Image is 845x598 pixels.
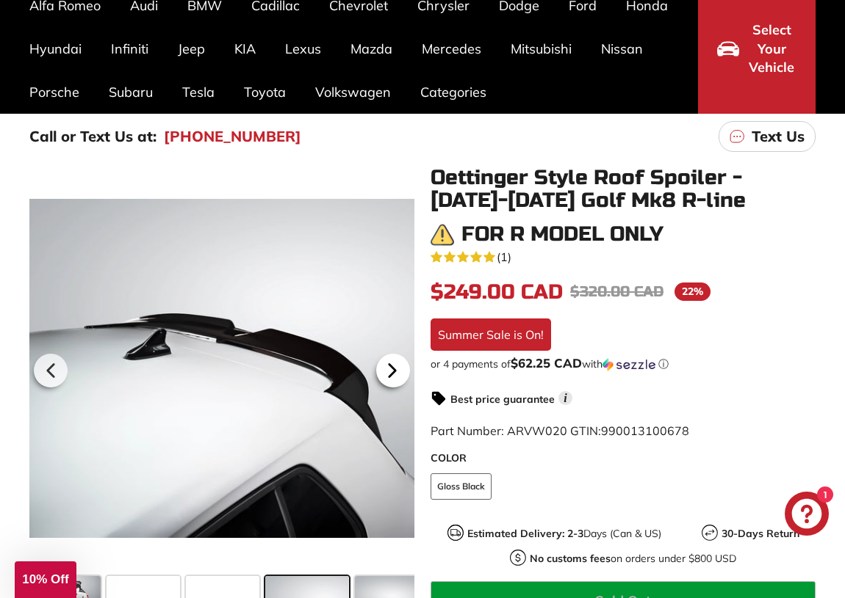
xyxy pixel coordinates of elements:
[22,572,68,586] span: 10% Off
[431,223,454,247] img: warning.png
[431,423,689,438] span: Part Number: ARVW020 GTIN:
[15,70,94,114] a: Porsche
[431,247,816,266] a: 5.0 rating (1 votes)
[15,561,76,598] div: 10% Off
[270,27,336,70] a: Lexus
[431,318,551,351] div: Summer Sale is On!
[497,248,511,266] span: (1)
[96,27,163,70] a: Infiniti
[163,27,220,70] a: Jeep
[229,70,301,114] a: Toyota
[301,70,406,114] a: Volkswagen
[570,282,664,301] span: $320.00 CAD
[94,70,168,114] a: Subaru
[467,527,583,540] strong: Estimated Delivery: 2-3
[780,492,833,539] inbox-online-store-chat: Shopify online store chat
[407,27,496,70] a: Mercedes
[461,223,664,246] h3: For R model only
[15,27,96,70] a: Hyundai
[586,27,658,70] a: Nissan
[406,70,501,114] a: Categories
[747,21,797,77] span: Select Your Vehicle
[601,423,689,438] span: 990013100678
[168,70,229,114] a: Tesla
[752,125,805,147] p: Text Us
[164,125,301,147] a: [PHONE_NUMBER]
[530,552,611,565] strong: No customs fees
[675,282,711,301] span: 22%
[467,526,661,542] p: Days (Can & US)
[511,355,582,371] span: $62.25 CAD
[29,125,157,147] p: Call or Text Us at:
[530,551,736,566] p: on orders under $800 USD
[719,121,816,152] a: Text Us
[431,357,816,371] div: or 4 payments of with
[431,357,816,371] div: or 4 payments of$62.25 CADwithSezzle Click to learn more about Sezzle
[722,527,799,540] strong: 30-Days Return
[558,391,572,405] span: i
[220,27,270,70] a: KIA
[431,167,816,212] h1: Oettinger Style Roof Spoiler - [DATE]-[DATE] Golf Mk8 R-line
[603,358,655,371] img: Sezzle
[496,27,586,70] a: Mitsubishi
[431,280,563,305] span: $249.00 CAD
[431,451,816,466] label: COLOR
[336,27,407,70] a: Mazda
[450,393,555,406] strong: Best price guarantee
